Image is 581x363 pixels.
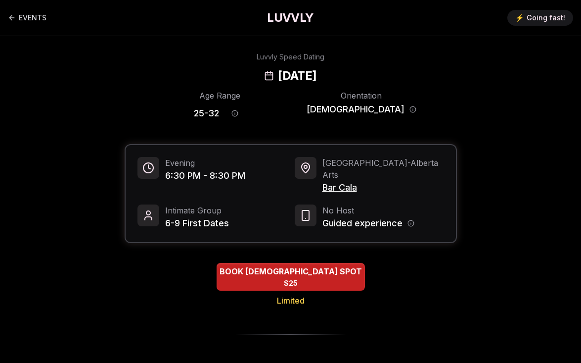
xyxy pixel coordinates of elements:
span: Intimate Group [165,205,229,216]
div: Luvvly Speed Dating [257,52,324,62]
span: No Host [322,205,414,216]
span: 25 - 32 [194,106,219,120]
span: 6-9 First Dates [165,216,229,230]
button: Orientation information [409,106,416,113]
span: Guided experience [322,216,402,230]
span: Going fast! [527,13,565,23]
button: Host information [407,220,414,227]
a: Back to events [8,8,46,28]
button: BOOK BISEXUAL SPOT - Limited [217,263,365,291]
span: Limited [277,295,305,307]
span: ⚡️ [515,13,524,23]
span: Evening [165,157,245,169]
span: Bar Cala [322,181,444,195]
h2: [DATE] [278,68,316,84]
button: Age range information [224,103,246,124]
span: BOOK [DEMOGRAPHIC_DATA] SPOT [218,265,364,277]
div: Orientation [307,90,416,102]
span: 6:30 PM - 8:30 PM [165,169,245,183]
span: $25 [284,278,298,288]
span: [GEOGRAPHIC_DATA] - Alberta Arts [322,157,444,181]
a: LUVVLY [267,10,313,26]
span: [DEMOGRAPHIC_DATA] [307,103,404,116]
div: Age Range [165,90,275,102]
